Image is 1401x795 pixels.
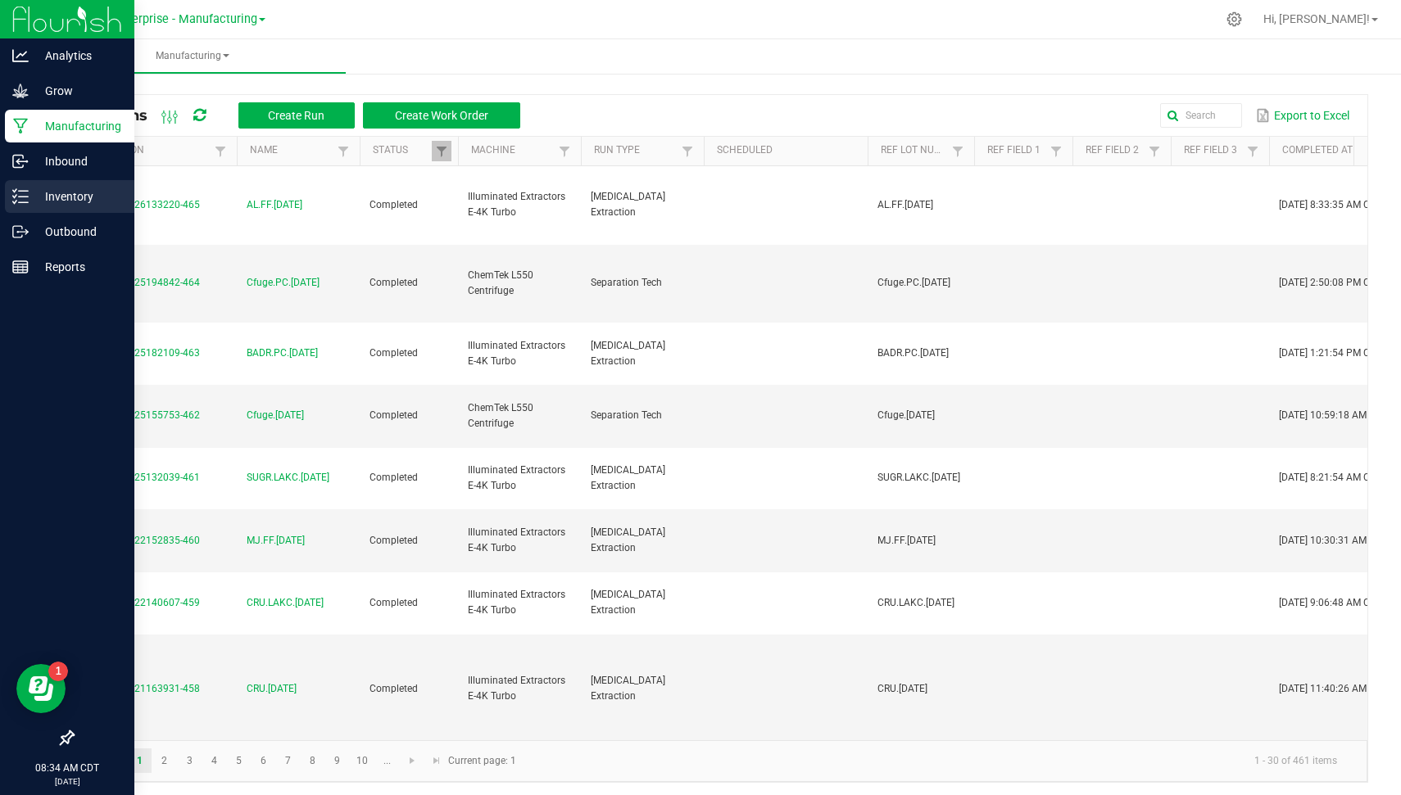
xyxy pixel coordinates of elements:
span: MP-20250825132039-461 [83,472,200,483]
inline-svg: Grow [12,83,29,99]
span: MJ.FF.[DATE] [877,535,936,546]
iframe: Resource center [16,664,66,713]
span: Separation Tech [591,277,662,288]
span: Cfuge.PC.[DATE] [247,275,320,291]
a: Page 1 [128,748,152,773]
span: CRU.[DATE] [877,683,927,694]
span: SUGR.LAKC.[DATE] [877,472,960,483]
kendo-pager-info: 1 - 30 of 461 items [526,748,1350,775]
span: [DATE] 11:40:26 AM CDT [1279,683,1388,694]
span: Create Run [268,109,324,122]
inline-svg: Inbound [12,153,29,169]
span: BADR.PC.[DATE] [877,347,949,359]
a: Page 2 [152,748,176,773]
iframe: Resource center unread badge [48,662,68,681]
kendo-pager: Current page: 1 [73,740,1367,782]
a: Page 3 [178,748,202,773]
span: MP-20250825182109-463 [83,347,200,359]
span: Go to the last page [430,754,443,767]
a: StatusSortable [373,144,431,157]
a: Go to the last page [424,748,448,773]
p: [DATE] [7,775,127,788]
span: [DATE] 8:21:54 AM CDT [1279,472,1382,483]
span: Completed [370,535,418,546]
span: MP-20250822152835-460 [83,535,200,546]
span: Manufacturing [39,49,346,63]
span: Create Work Order [395,109,488,122]
a: ScheduledSortable [717,144,861,157]
a: Filter [1046,141,1066,161]
p: Outbound [29,222,127,242]
span: ChemTek L550 Centrifuge [468,269,533,296]
span: MP-20250822140607-459 [83,597,200,608]
p: Analytics [29,46,127,65]
p: Inbound [29,151,127,171]
span: Illuminated Extractors E-4K Turbo [468,675,565,702]
span: Hi, [PERSON_NAME]! [1263,12,1370,25]
a: Filter [333,141,353,161]
span: AL.FF.[DATE] [247,197,302,213]
a: Filter [432,141,451,161]
span: SUGR.LAKC.[DATE] [247,470,329,486]
span: CRU.LAKC.[DATE] [247,595,324,611]
a: Filter [1243,141,1263,161]
span: Illuminated Extractors E-4K Turbo [468,526,565,553]
span: [DATE] 8:33:35 AM CDT [1279,199,1382,210]
a: Filter [948,141,968,161]
a: Page 6 [252,748,275,773]
inline-svg: Inventory [12,188,29,205]
a: ExtractionSortable [85,144,210,157]
button: Export to Excel [1252,102,1353,129]
a: Run TypeSortable [594,144,677,157]
span: Completed [370,347,418,359]
span: Illuminated Extractors E-4K Turbo [468,464,565,491]
button: Create Work Order [363,102,520,129]
div: All Runs [85,102,533,129]
a: MachineSortable [471,144,554,157]
span: [DATE] 9:06:48 AM CDT [1279,597,1382,608]
inline-svg: Outbound [12,224,29,240]
a: Page 5 [227,748,251,773]
span: MP-20250826133220-465 [83,199,200,210]
inline-svg: Reports [12,259,29,275]
div: Manage settings [1224,11,1245,27]
span: Completed [370,683,418,694]
a: NameSortable [250,144,333,157]
span: [DATE] 10:59:18 AM CDT [1279,409,1388,421]
button: Create Run [238,102,355,129]
input: Search [1160,103,1242,128]
p: Reports [29,257,127,277]
span: Illuminated Extractors E-4K Turbo [468,589,565,616]
span: BADR.PC.[DATE] [247,346,318,361]
a: Ref Field 1Sortable [987,144,1045,157]
span: Completed [370,472,418,483]
span: Cfuge.PC.[DATE] [877,277,950,288]
a: Filter [555,141,574,161]
span: [MEDICAL_DATA] Extraction [591,589,665,616]
p: Inventory [29,187,127,206]
span: [DATE] 10:30:31 AM CDT [1279,535,1388,546]
span: Completed [370,199,418,210]
span: [MEDICAL_DATA] Extraction [591,464,665,491]
a: Page 8 [301,748,324,773]
a: Go to the next page [401,748,424,773]
p: Manufacturing [29,116,127,136]
span: [MEDICAL_DATA] Extraction [591,526,665,553]
a: Ref Field 2Sortable [1086,144,1144,157]
span: Cfuge.[DATE] [877,409,935,421]
span: [MEDICAL_DATA] Extraction [591,191,665,218]
span: [MEDICAL_DATA] Extraction [591,675,665,702]
span: [DATE] 2:50:08 PM CDT [1279,277,1382,288]
span: MP-20250825155753-462 [83,409,200,421]
a: Page 11 [375,748,399,773]
a: Filter [211,141,230,161]
span: Completed [370,409,418,421]
a: Manufacturing [39,39,346,74]
span: [DATE] 1:21:54 PM CDT [1279,347,1382,359]
span: AL.FF.[DATE] [877,199,933,210]
span: MP-20250825194842-464 [83,277,200,288]
span: ChemTek L550 Centrifuge [468,402,533,429]
span: Illuminated Extractors E-4K Turbo [468,191,565,218]
span: Completed [370,597,418,608]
